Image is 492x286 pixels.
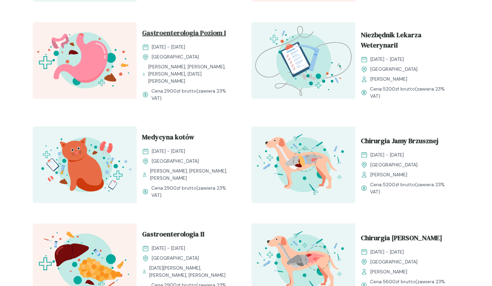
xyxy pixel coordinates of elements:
img: Zpbdlx5LeNNTxNvT_GastroI_T.svg [33,22,137,99]
span: 5200 zł brutto [383,181,415,188]
span: [GEOGRAPHIC_DATA] [370,258,418,265]
span: Cena: (zawiera 23% VAT) [151,185,235,199]
span: Medycyna kotów [142,132,194,145]
span: [GEOGRAPHIC_DATA] [152,158,199,165]
span: Chirurgia Jamy Brzusznej [361,136,438,149]
span: [DATE][PERSON_NAME], [PERSON_NAME], [PERSON_NAME] [149,264,235,279]
span: 5200 zł brutto [383,86,415,92]
span: Gastroenterologia II [142,229,204,242]
span: [GEOGRAPHIC_DATA] [370,66,418,73]
span: [DATE] - [DATE] [370,248,404,256]
span: Cena: (zawiera 23% VAT) [151,87,235,102]
span: [PERSON_NAME] [370,171,407,178]
span: Cena: (zawiera 23% VAT) [370,181,454,195]
img: aHfQZEMqNJQqH-e8_MedKot_T.svg [33,126,137,203]
span: [PERSON_NAME] [370,268,407,275]
span: 5600 zł brutto [383,278,415,285]
span: [GEOGRAPHIC_DATA] [152,53,199,60]
a: Chirurgia Jamy Brzusznej [361,136,454,149]
span: [GEOGRAPHIC_DATA] [152,255,199,262]
span: [GEOGRAPHIC_DATA] [370,161,418,168]
a: Chirurgia [PERSON_NAME] [361,233,454,246]
span: 2900 zł brutto [164,185,196,191]
span: [DATE] - [DATE] [370,56,404,63]
span: [DATE] - [DATE] [152,245,185,252]
img: aHe4VUMqNJQqH-M0_ProcMH_T.svg [251,22,355,99]
span: [DATE] - [DATE] [152,148,185,155]
span: [DATE] - [DATE] [152,43,185,51]
a: Niezbędnik Lekarza WeterynariI [361,30,454,53]
a: Gastroenterologia Poziom I [142,28,235,41]
span: 2900 zł brutto [164,88,196,94]
span: [PERSON_NAME] [370,76,407,83]
span: [DATE] - [DATE] [370,151,404,159]
span: [PERSON_NAME], [PERSON_NAME], [PERSON_NAME], [DATE][PERSON_NAME] [148,63,235,85]
a: Gastroenterologia II [142,229,235,242]
span: Gastroenterologia Poziom I [142,28,226,41]
img: aHfRokMqNJQqH-fc_ChiruJB_T.svg [251,126,355,203]
a: Medycyna kotów [142,132,235,145]
span: Chirurgia [PERSON_NAME] [361,233,442,246]
span: [PERSON_NAME], [PERSON_NAME], [PERSON_NAME] [150,167,235,182]
span: Cena: (zawiera 23% VAT) [370,85,454,100]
